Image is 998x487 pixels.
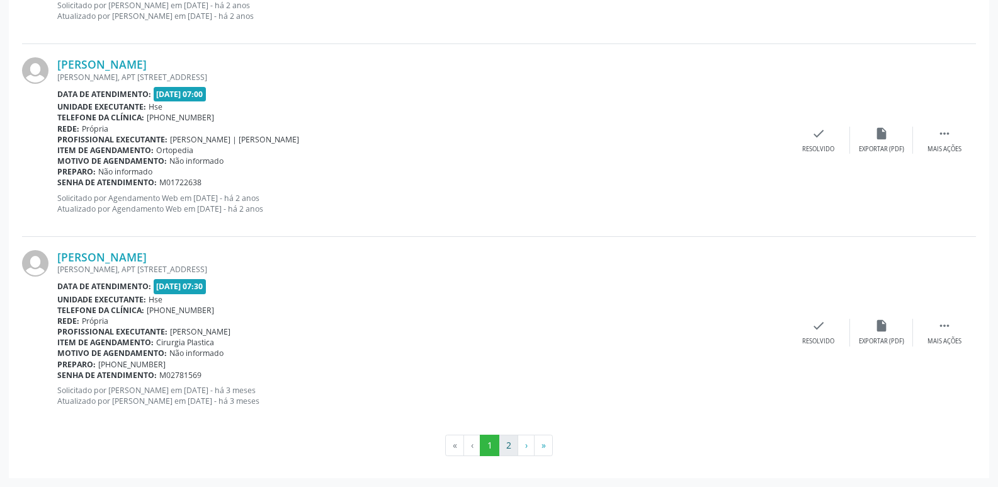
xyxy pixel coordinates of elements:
div: Exportar (PDF) [859,337,904,346]
i:  [938,127,951,140]
div: Exportar (PDF) [859,145,904,154]
b: Unidade executante: [57,294,146,305]
span: Hse [149,294,162,305]
span: Não informado [98,166,152,177]
ul: Pagination [22,435,976,456]
span: Cirurgia Plastica [156,337,214,348]
span: [PERSON_NAME] | [PERSON_NAME] [170,134,299,145]
p: Solicitado por Agendamento Web em [DATE] - há 2 anos Atualizado por Agendamento Web em [DATE] - h... [57,193,787,214]
span: [PHONE_NUMBER] [98,359,166,370]
i:  [938,319,951,333]
i: check [812,319,825,333]
b: Unidade executante: [57,101,146,112]
span: Ortopedia [156,145,193,156]
div: Resolvido [802,145,834,154]
img: img [22,57,48,84]
b: Telefone da clínica: [57,305,144,316]
span: [PERSON_NAME] [170,326,230,337]
span: [DATE] 07:00 [154,87,207,101]
b: Profissional executante: [57,134,167,145]
span: Não informado [169,348,224,358]
i: insert_drive_file [875,319,888,333]
div: Resolvido [802,337,834,346]
i: check [812,127,825,140]
b: Data de atendimento: [57,89,151,100]
b: Motivo de agendamento: [57,348,167,358]
b: Item de agendamento: [57,145,154,156]
b: Senha de atendimento: [57,177,157,188]
span: Não informado [169,156,224,166]
span: Própria [82,316,108,326]
div: Mais ações [927,337,961,346]
span: [PHONE_NUMBER] [147,112,214,123]
p: Solicitado por [PERSON_NAME] em [DATE] - há 3 meses Atualizado por [PERSON_NAME] em [DATE] - há 3... [57,385,787,406]
span: [PHONE_NUMBER] [147,305,214,316]
button: Go to next page [518,435,535,456]
a: [PERSON_NAME] [57,57,147,71]
b: Rede: [57,316,79,326]
b: Item de agendamento: [57,337,154,348]
span: Hse [149,101,162,112]
i: insert_drive_file [875,127,888,140]
img: img [22,250,48,277]
b: Motivo de agendamento: [57,156,167,166]
b: Telefone da clínica: [57,112,144,123]
span: [DATE] 07:30 [154,279,207,294]
b: Rede: [57,123,79,134]
b: Senha de atendimento: [57,370,157,381]
b: Profissional executante: [57,326,167,337]
button: Go to page 2 [499,435,518,456]
span: M01722638 [159,177,201,188]
button: Go to page 1 [480,435,499,456]
span: Própria [82,123,108,134]
div: [PERSON_NAME], APT [STREET_ADDRESS] [57,72,787,83]
span: M02781569 [159,370,201,381]
b: Data de atendimento: [57,281,151,292]
div: Mais ações [927,145,961,154]
a: [PERSON_NAME] [57,250,147,264]
b: Preparo: [57,359,96,370]
button: Go to last page [534,435,553,456]
b: Preparo: [57,166,96,177]
div: [PERSON_NAME], APT [STREET_ADDRESS] [57,264,787,275]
